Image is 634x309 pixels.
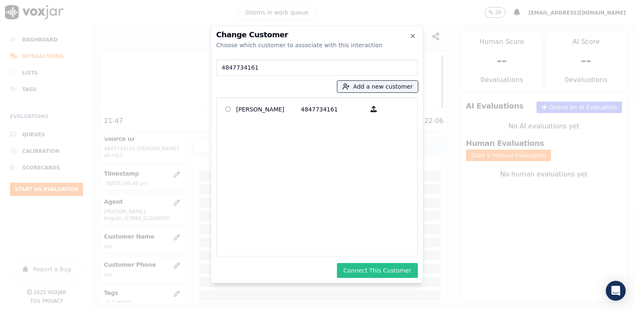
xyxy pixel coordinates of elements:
[216,31,418,39] h2: Change Customer
[216,41,418,49] div: Choose which customer to associate with this interaction
[216,59,418,76] input: Search Customers
[337,81,418,92] button: Add a new customer
[301,103,366,116] p: 4847734161
[236,103,301,116] p: [PERSON_NAME]
[366,103,382,116] button: [PERSON_NAME] 4847734161
[606,281,626,301] div: Open Intercom Messenger
[337,263,418,278] button: Connect This Customer
[225,106,231,112] input: [PERSON_NAME] 4847734161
